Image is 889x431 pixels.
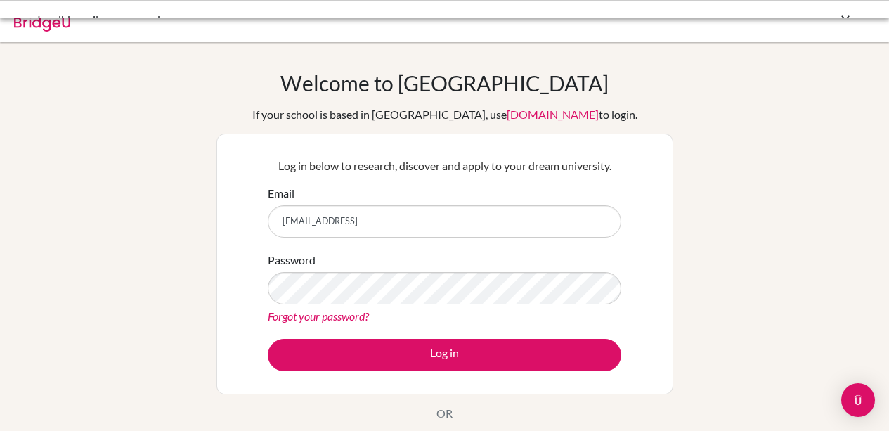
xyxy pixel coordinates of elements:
[436,405,453,422] p: OR
[268,157,621,174] p: Log in below to research, discover and apply to your dream university.
[268,309,369,323] a: Forgot your password?
[37,11,642,28] div: Invalid email or password.
[280,70,609,96] h1: Welcome to [GEOGRAPHIC_DATA]
[268,252,316,269] label: Password
[252,106,637,123] div: If your school is based in [GEOGRAPHIC_DATA], use to login.
[268,185,294,202] label: Email
[268,339,621,371] button: Log in
[507,108,599,121] a: [DOMAIN_NAME]
[14,9,70,32] img: Bridge-U
[841,383,875,417] div: Open Intercom Messenger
